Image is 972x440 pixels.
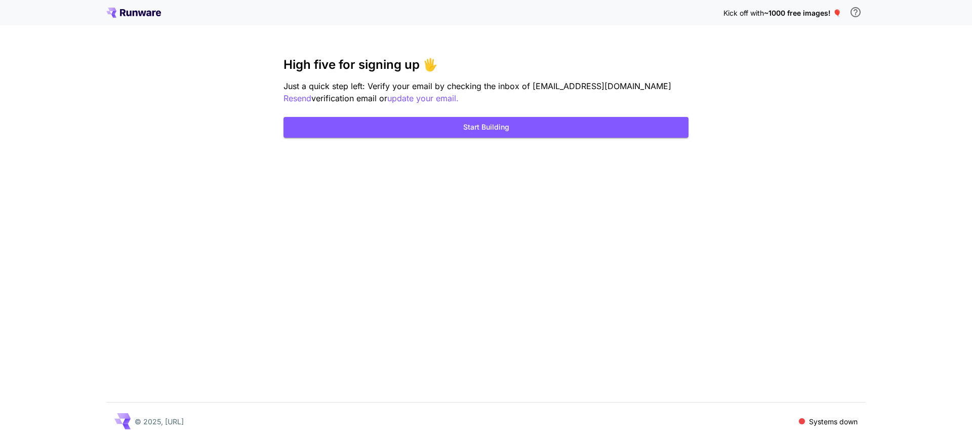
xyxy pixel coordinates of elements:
span: verification email or [311,93,387,103]
span: Just a quick step left: Verify your email by checking the inbox of [EMAIL_ADDRESS][DOMAIN_NAME] [283,81,671,91]
p: © 2025, [URL] [135,416,184,427]
button: Start Building [283,117,688,138]
button: In order to qualify for free credit, you need to sign up with a business email address and click ... [845,2,866,22]
span: ~1000 free images! 🎈 [764,9,841,17]
span: Kick off with [723,9,764,17]
button: Resend [283,92,311,105]
h3: High five for signing up 🖐️ [283,58,688,72]
p: Systems down [809,416,858,427]
button: update your email. [387,92,459,105]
